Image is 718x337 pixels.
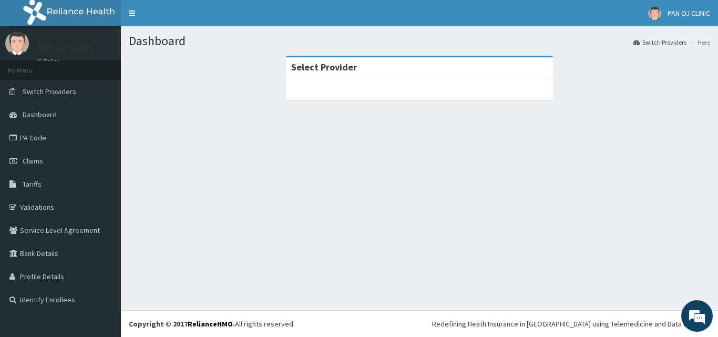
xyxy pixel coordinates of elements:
p: PAN OJ CLINIC [37,43,95,52]
strong: Select Provider [291,61,357,73]
span: Switch Providers [23,87,76,96]
img: User Image [5,32,29,55]
h1: Dashboard [129,34,710,48]
a: Online [37,57,62,65]
a: RelianceHMO [188,319,233,329]
li: Here [688,38,710,47]
a: Switch Providers [633,38,686,47]
strong: Copyright © 2017 . [129,319,235,329]
div: Redefining Heath Insurance in [GEOGRAPHIC_DATA] using Telemedicine and Data Science! [432,319,710,329]
span: PAN OJ CLINIC [668,8,710,18]
footer: All rights reserved. [121,310,718,337]
img: User Image [648,7,661,20]
span: Dashboard [23,110,57,119]
span: Tariffs [23,179,42,189]
span: Claims [23,156,43,166]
